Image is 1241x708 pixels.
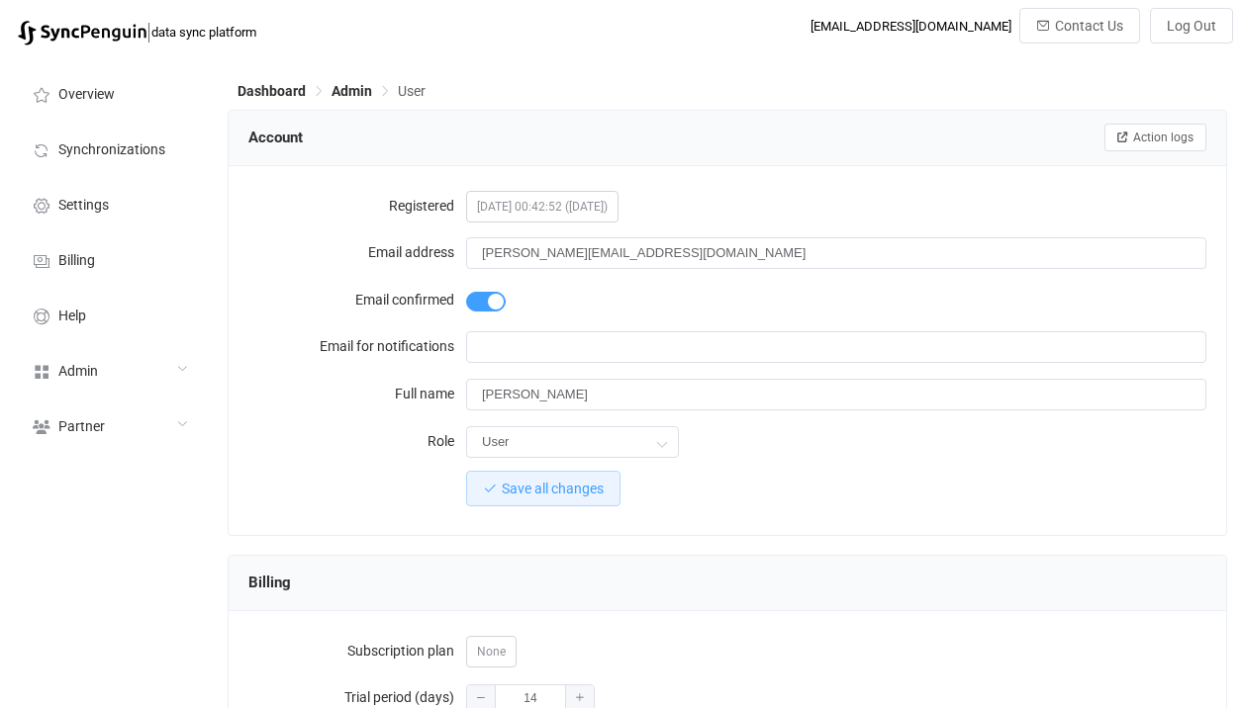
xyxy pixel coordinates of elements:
button: Contact Us [1019,8,1140,44]
a: Billing [10,231,208,287]
div: [EMAIL_ADDRESS][DOMAIN_NAME] [811,19,1011,34]
span: Contact Us [1055,18,1123,34]
span: Settings [58,198,109,214]
a: Settings [10,176,208,231]
span: Billing [58,253,95,269]
span: Dashboard [238,83,306,99]
span: Log Out [1167,18,1216,34]
span: | [146,18,151,45]
a: Help [10,287,208,342]
span: data sync platform [151,25,256,40]
div: Breadcrumb [238,84,426,98]
span: Overview [58,87,115,103]
span: Help [58,309,86,324]
a: Synchronizations [10,121,208,176]
span: Synchronizations [58,142,165,158]
span: Admin [58,364,98,380]
span: User [398,83,426,99]
span: Admin [332,83,372,99]
img: syncpenguin.svg [18,21,146,45]
span: Partner [58,419,105,435]
a: Overview [10,65,208,121]
button: Log Out [1150,8,1233,44]
a: |data sync platform [18,18,256,45]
